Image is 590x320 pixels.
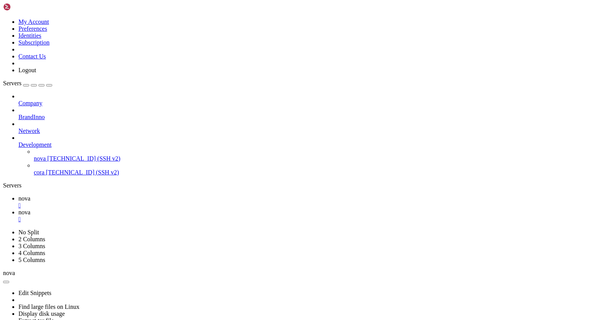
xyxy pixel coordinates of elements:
span: 我 [3,206,10,212]
span: Company [18,100,42,106]
span: 风 [186,186,192,192]
span: 检 [35,140,42,147]
span: 量 [38,153,45,160]
span: [PERSON_NAME] [45,186,51,192]
span: 份 [56,75,63,81]
span: 池 [31,147,38,153]
span: 名 [118,23,124,29]
span: 并 [45,212,51,219]
a: Contact Us [18,53,46,60]
span: 结 [76,49,83,55]
span: 量 [38,166,45,173]
span: 储 [32,62,38,68]
span: 续 [199,206,206,212]
span: 准 [50,55,57,62]
span: nova [18,23,31,29]
span: Servers [3,80,22,86]
span: # [34,16,37,22]
span: root [3,16,15,22]
a: BrandInno [18,114,587,121]
span: 初 [19,101,26,108]
div: (0, 1) [3,10,6,16]
span: BrandInno [18,114,45,120]
span: 部 [173,36,179,42]
span: 式 [23,108,29,114]
span: 开 [63,75,69,81]
span: 存 [3,88,10,95]
span: 配 [6,166,13,173]
span: 险 [61,206,68,212]
a: Network [18,128,587,134]
a: Identities [18,32,41,39]
span: 述 [10,101,16,108]
x-row: : external [3,88,490,95]
span: 备 [19,166,26,173]
span: 建 [38,212,45,219]
span: 整 [43,75,50,81]
span: 照 [135,206,142,212]
x-row: # 'deploy' [3,23,490,29]
span: [TECHNICAL_ID] (SSH v2) [46,169,119,176]
x-row: : [3,140,490,147]
span: 成 [192,36,199,42]
span: 数 [41,199,47,206]
span: Network [18,128,40,134]
span: 户 [160,186,166,192]
span: 格 [10,108,16,114]
a: Edit Snippets [18,290,51,296]
span: 或 [147,186,153,192]
a: Development [18,141,587,148]
span: 快 [19,212,25,219]
span: 无 [114,186,121,192]
span: 累 [121,186,128,192]
span: 健 [38,186,45,192]
span: 据 [47,199,54,206]
x-row: ZFS ... [3,179,490,186]
li: Development [18,134,587,176]
span: 继 [192,206,199,212]
span: 建 [25,199,31,206]
span: 模 [16,108,23,114]
a: Servers [3,80,52,86]
span: 始 [166,36,173,42]
span: 并 [74,206,81,212]
span: 方 [44,49,51,55]
span: 存 [19,186,25,192]
span: 查 [71,186,77,192]
span: 储 [32,179,38,186]
span: nova [18,3,31,9]
span: 误 [141,186,147,192]
span: 装 [51,68,58,75]
span: 的 [168,23,175,29]
div:  [18,216,587,223]
span: ✅ [3,62,10,68]
x-row: : gzip [3,68,490,75]
li: cora [TECHNICAL_ID] (SSH v2) [34,162,587,176]
span: 数 [32,166,38,173]
span: 健 [45,179,51,186]
span: 创 [32,212,38,219]
span: 状 [51,186,58,192]
span: 存 [25,179,32,186]
span: 份 [10,81,16,88]
span: 状 [23,140,29,147]
span: [PERSON_NAME] [51,179,58,186]
span: 风 [55,206,61,212]
span: 照 [66,199,73,206]
span: 标 [50,49,57,55]
span: 备 [3,140,10,147]
a: nova [TECHNICAL_ID] (SSH v2) [34,155,587,162]
a: My Account [18,18,49,25]
span: 构 [83,49,89,55]
span: 型 [162,23,168,29]
span: 署 [38,101,45,108]
span: 态 [64,179,71,186]
span: 过 [83,186,90,192]
span: 已 [38,62,45,68]
x-row: sudo /usr/local/bin/complete_[DOMAIN_NAME] deploy " " [3,36,490,42]
span: ✅ [3,55,10,62]
span: 继 [94,206,100,212]
span: 初 [160,36,166,42]
span: 续 [100,206,107,212]
x-row: 0 [3,160,490,166]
